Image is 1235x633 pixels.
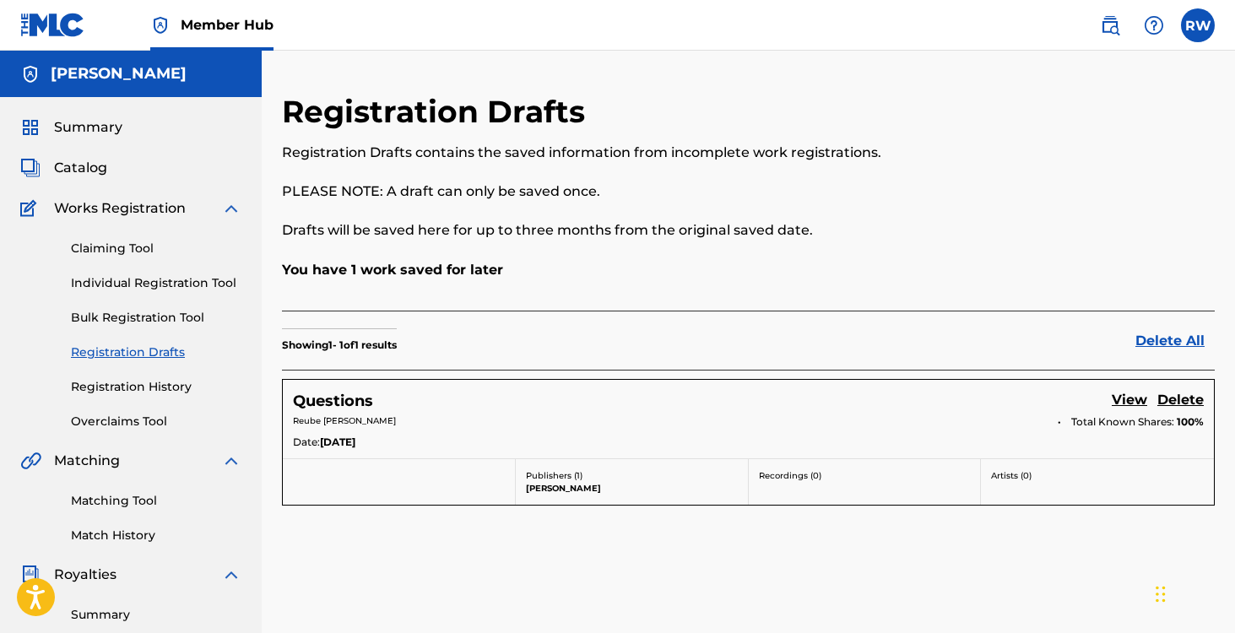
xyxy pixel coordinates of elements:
[71,492,241,510] a: Matching Tool
[71,309,241,327] a: Bulk Registration Tool
[54,198,186,219] span: Works Registration
[71,527,241,544] a: Match History
[150,15,171,35] img: Top Rightsholder
[282,93,593,131] h2: Registration Drafts
[221,451,241,471] img: expand
[71,606,241,624] a: Summary
[54,158,107,178] span: Catalog
[20,451,41,471] img: Matching
[1071,414,1177,430] span: Total Known Shares:
[221,565,241,585] img: expand
[1112,390,1147,413] a: View
[1135,331,1215,351] a: Delete All
[526,482,738,495] p: [PERSON_NAME]
[759,469,971,482] p: Recordings ( 0 )
[1137,8,1171,42] div: Help
[20,565,41,585] img: Royalties
[71,378,241,396] a: Registration History
[1100,15,1120,35] img: search
[282,338,397,353] p: Showing 1 - 1 of 1 results
[293,392,373,411] h5: Questions
[71,344,241,361] a: Registration Drafts
[282,220,1000,241] p: Drafts will be saved here for up to three months from the original saved date.
[20,64,41,84] img: Accounts
[1181,8,1215,42] div: User Menu
[1188,398,1235,533] iframe: Resource Center
[1156,569,1166,619] div: Drag
[20,198,42,219] img: Works Registration
[991,469,1204,482] p: Artists ( 0 )
[282,143,1000,163] p: Registration Drafts contains the saved information from incomplete work registrations.
[54,117,122,138] span: Summary
[54,451,120,471] span: Matching
[282,260,1215,280] p: You have 1 work saved for later
[20,158,41,178] img: Catalog
[1144,15,1164,35] img: help
[51,64,187,84] h5: Reuben Whetten
[20,13,85,37] img: MLC Logo
[282,181,1000,202] p: PLEASE NOTE: A draft can only be saved once.
[1157,390,1204,413] a: Delete
[1177,414,1204,430] span: 100 %
[71,240,241,257] a: Claiming Tool
[71,413,241,430] a: Overclaims Tool
[1151,552,1235,633] iframe: Chat Widget
[293,435,320,450] span: Date:
[526,469,738,482] p: Publishers ( 1 )
[20,158,107,178] a: CatalogCatalog
[320,435,355,450] span: [DATE]
[293,415,396,426] span: Reube [PERSON_NAME]
[1093,8,1127,42] a: Public Search
[20,117,41,138] img: Summary
[181,15,274,35] span: Member Hub
[20,117,122,138] a: SummarySummary
[221,198,241,219] img: expand
[71,274,241,292] a: Individual Registration Tool
[54,565,116,585] span: Royalties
